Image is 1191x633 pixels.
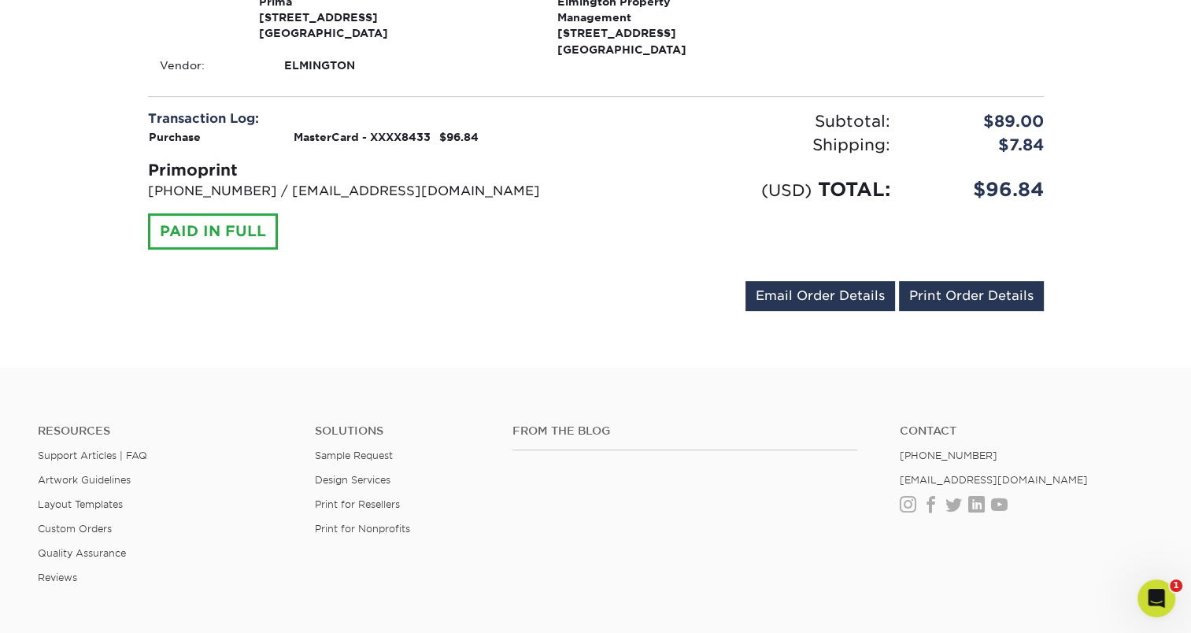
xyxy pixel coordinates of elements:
a: [EMAIL_ADDRESS][DOMAIN_NAME] [900,474,1088,486]
h4: From the Blog [512,424,857,438]
a: Print Order Details [899,281,1044,311]
h4: Solutions [315,424,489,438]
span: [STREET_ADDRESS] [557,25,733,41]
iframe: Intercom live chat [1137,579,1175,617]
a: Support Articles | FAQ [38,450,147,461]
a: [PHONE_NUMBER] [900,450,997,461]
div: Vendor: [148,57,272,73]
small: (USD) [761,180,812,200]
a: Artwork Guidelines [38,474,131,486]
div: Shipping: [596,133,902,157]
div: ELMINGTON [272,57,446,73]
a: Print for Resellers [315,498,400,510]
p: [PHONE_NUMBER] / [EMAIL_ADDRESS][DOMAIN_NAME] [148,182,584,201]
div: Primoprint [148,158,584,182]
a: Quality Assurance [38,547,126,559]
a: Print for Nonprofits [315,523,410,535]
span: [STREET_ADDRESS] [259,9,435,25]
a: Design Services [315,474,390,486]
strong: MasterCard - XXXX8433 [294,131,431,143]
div: Transaction Log: [148,109,584,128]
a: Reviews [38,572,77,583]
a: Contact [900,424,1153,438]
h4: Resources [38,424,291,438]
div: $96.84 [902,176,1056,204]
a: Layout Templates [38,498,123,510]
div: $89.00 [902,109,1056,133]
a: Custom Orders [38,523,112,535]
div: Subtotal: [596,109,902,133]
a: Sample Request [315,450,393,461]
strong: Purchase [149,131,201,143]
span: TOTAL: [818,178,890,201]
div: $7.84 [902,133,1056,157]
span: 1 [1170,579,1182,592]
div: PAID IN FULL [148,213,278,250]
strong: $96.84 [439,131,479,143]
a: Email Order Details [745,281,895,311]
